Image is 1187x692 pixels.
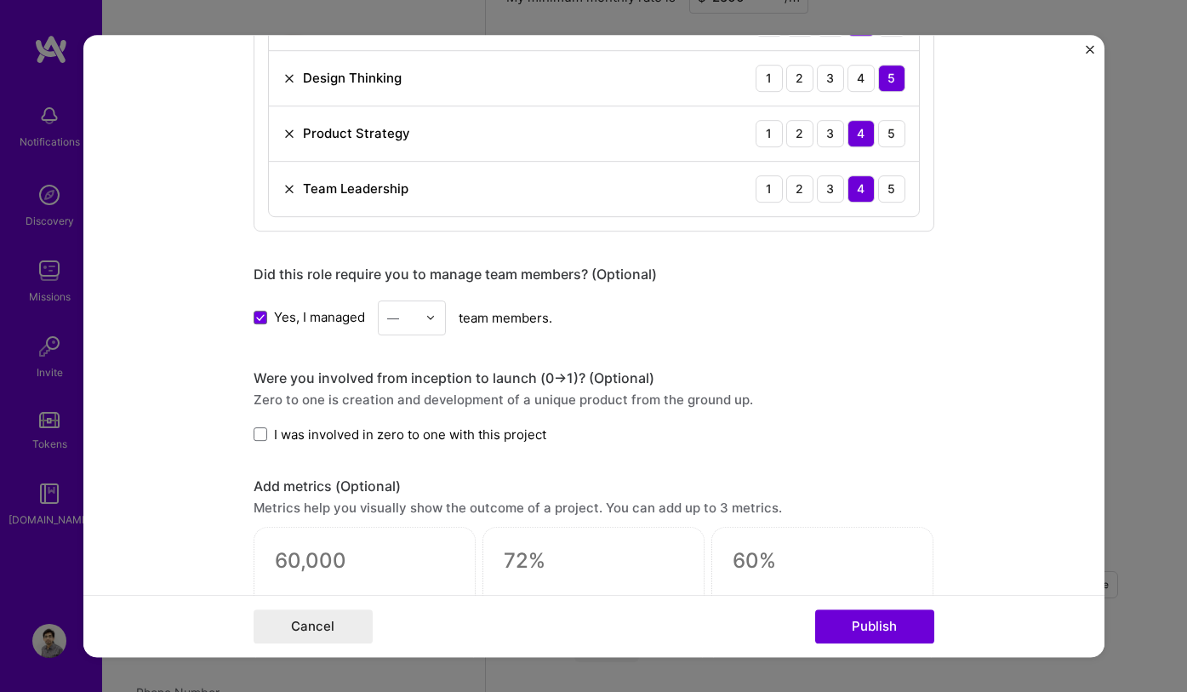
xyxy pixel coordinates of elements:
[254,391,934,409] div: Zero to one is creation and development of a unique product from the ground up.
[817,120,844,147] div: 3
[878,175,905,203] div: 5
[878,65,905,92] div: 5
[756,65,783,92] div: 1
[303,180,408,197] div: Team Leadership
[878,120,905,147] div: 5
[756,120,783,147] div: 1
[254,369,934,387] div: Were you involved from inception to launch (0 -> 1)? (Optional)
[387,309,399,327] div: —
[786,65,813,92] div: 2
[254,499,934,517] div: Metrics help you visually show the outcome of a project. You can add up to 3 metrics.
[756,175,783,203] div: 1
[425,312,436,323] img: drop icon
[817,175,844,203] div: 3
[254,266,934,283] div: Did this role require you to manage team members? (Optional)
[254,609,373,643] button: Cancel
[303,124,410,142] div: Product Strategy
[786,120,813,147] div: 2
[282,71,296,85] img: Remove
[254,300,934,335] div: team members.
[254,478,934,495] div: Add metrics (Optional)
[817,65,844,92] div: 3
[786,175,813,203] div: 2
[847,65,875,92] div: 4
[282,127,296,140] img: Remove
[274,426,546,443] span: I was involved in zero to one with this project
[1086,45,1094,63] button: Close
[847,175,875,203] div: 4
[303,69,402,87] div: Design Thinking
[282,182,296,196] img: Remove
[847,120,875,147] div: 4
[815,609,934,643] button: Publish
[274,308,365,326] span: Yes, I managed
